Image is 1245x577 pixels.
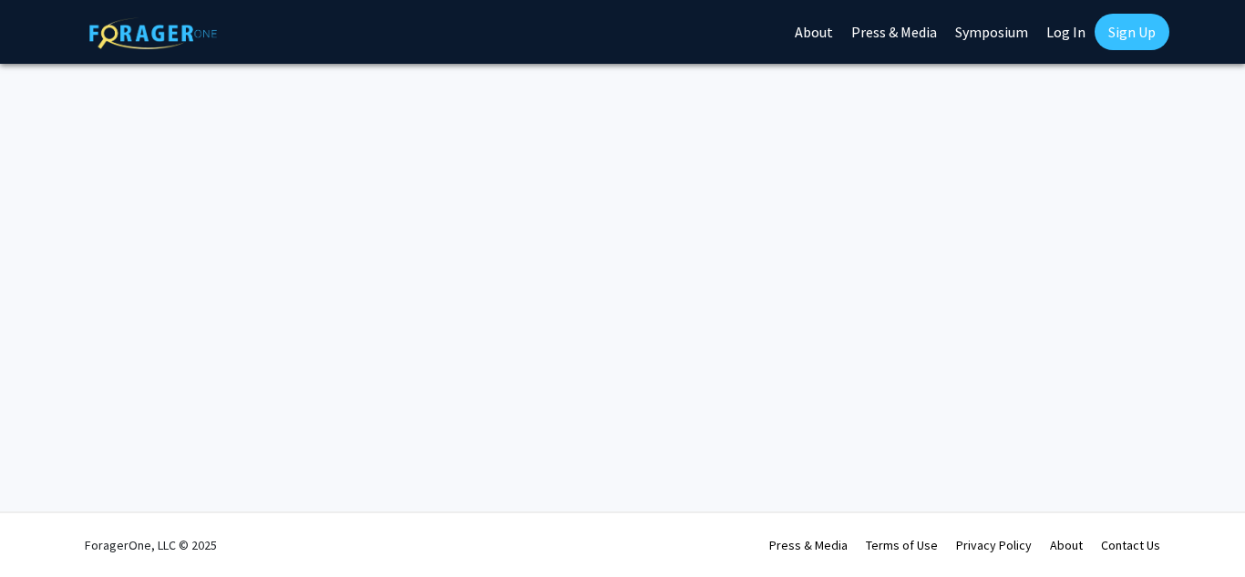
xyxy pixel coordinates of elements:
[1095,14,1169,50] a: Sign Up
[1050,537,1083,553] a: About
[85,513,217,577] div: ForagerOne, LLC © 2025
[956,537,1032,553] a: Privacy Policy
[769,537,848,553] a: Press & Media
[89,17,217,49] img: ForagerOne Logo
[866,537,938,553] a: Terms of Use
[1101,537,1160,553] a: Contact Us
